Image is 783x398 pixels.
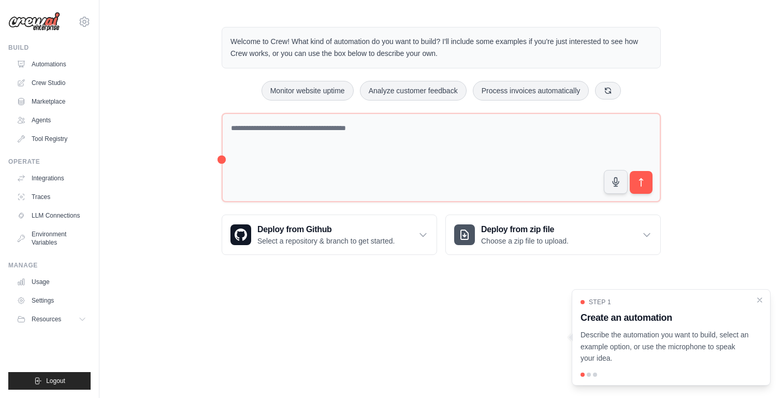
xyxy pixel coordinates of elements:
[230,36,652,60] p: Welcome to Crew! What kind of automation do you want to build? I'll include some examples if you'...
[12,56,91,73] a: Automations
[473,81,589,101] button: Process invoices automatically
[8,44,91,52] div: Build
[581,329,749,364] p: Describe the automation you want to build, select an example option, or use the microphone to spe...
[12,207,91,224] a: LLM Connections
[32,315,61,323] span: Resources
[257,236,395,246] p: Select a repository & branch to get started.
[12,189,91,205] a: Traces
[589,298,611,306] span: Step 1
[581,310,749,325] h3: Create an automation
[12,292,91,309] a: Settings
[8,261,91,269] div: Manage
[12,112,91,129] a: Agents
[12,311,91,328] button: Resources
[257,223,395,236] h3: Deploy from Github
[12,93,91,110] a: Marketplace
[481,236,569,246] p: Choose a zip file to upload.
[12,75,91,91] a: Crew Studio
[12,131,91,147] a: Tool Registry
[262,81,354,101] button: Monitor website uptime
[8,158,91,166] div: Operate
[12,226,91,251] a: Environment Variables
[12,274,91,290] a: Usage
[8,12,60,32] img: Logo
[12,170,91,187] a: Integrations
[46,377,65,385] span: Logout
[8,372,91,390] button: Logout
[756,296,764,304] button: Close walkthrough
[360,81,467,101] button: Analyze customer feedback
[481,223,569,236] h3: Deploy from zip file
